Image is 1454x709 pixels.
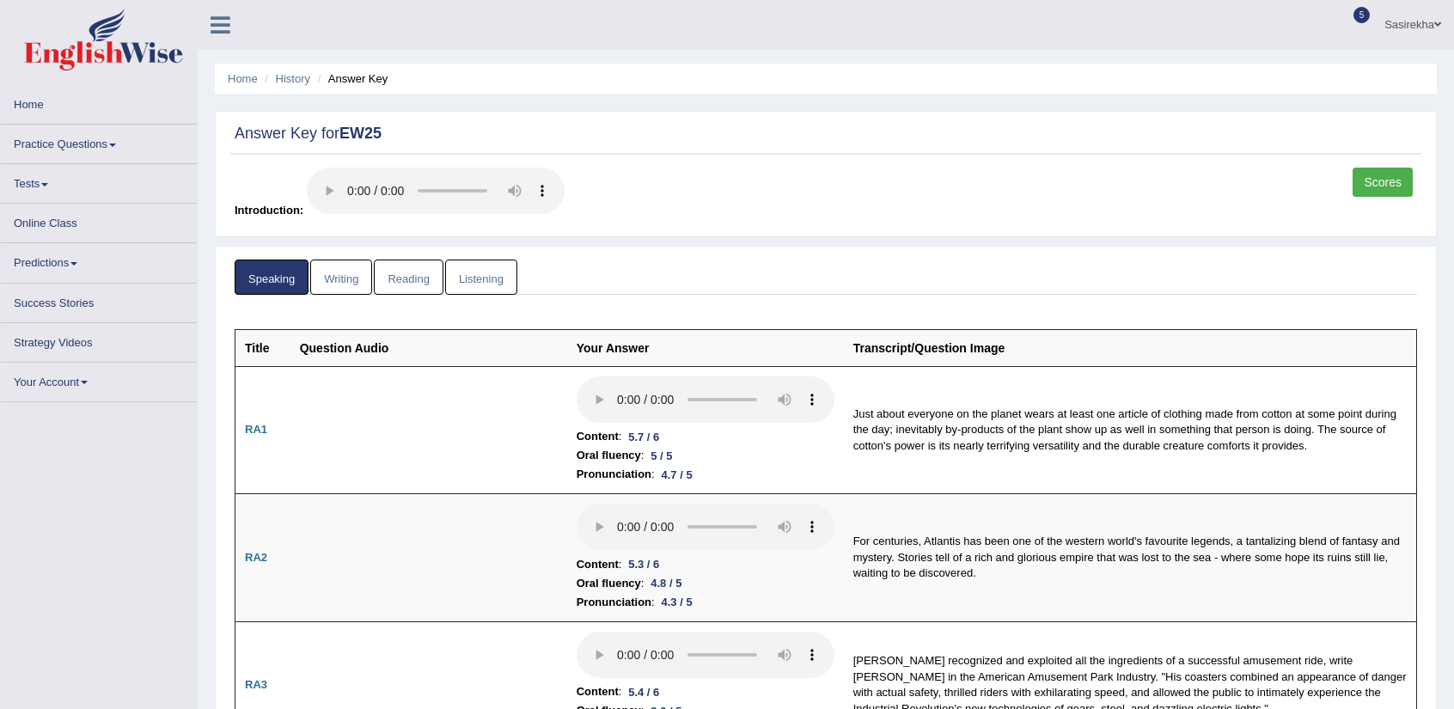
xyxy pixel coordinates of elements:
[577,593,651,612] b: Pronunciation
[235,329,290,366] th: Title
[621,428,666,446] div: 5.7 / 6
[245,551,267,564] b: RA2
[235,204,303,217] span: Introduction:
[844,494,1417,622] td: For centuries, Atlantis has been one of the western world's favourite legends, a tantalizing blen...
[1353,7,1371,23] span: 5
[844,329,1417,366] th: Transcript/Question Image
[577,682,834,701] li: :
[1,125,197,158] a: Practice Questions
[577,682,619,701] b: Content
[235,125,1417,143] h2: Answer Key for
[235,260,309,295] a: Speaking
[577,446,834,465] li: :
[644,447,679,465] div: 5 / 5
[577,465,651,484] b: Pronunciation
[374,260,443,295] a: Reading
[655,466,700,484] div: 4.7 / 5
[577,555,834,574] li: :
[577,593,834,612] li: :
[577,555,619,574] b: Content
[577,427,619,446] b: Content
[310,260,372,295] a: Writing
[577,427,834,446] li: :
[445,260,517,295] a: Listening
[577,465,834,484] li: :
[621,683,666,701] div: 5.4 / 6
[1,243,197,277] a: Predictions
[290,329,567,366] th: Question Audio
[1,363,197,396] a: Your Account
[1,204,197,237] a: Online Class
[1,284,197,317] a: Success Stories
[245,678,267,691] b: RA3
[577,446,641,465] b: Oral fluency
[339,125,382,142] strong: EW25
[1353,168,1413,197] a: Scores
[844,366,1417,494] td: Just about everyone on the planet wears at least one article of clothing made from cotton at some...
[1,323,197,357] a: Strategy Videos
[276,72,310,85] a: History
[1,85,197,119] a: Home
[644,574,688,592] div: 4.8 / 5
[228,72,258,85] a: Home
[621,555,666,573] div: 5.3 / 6
[245,423,267,436] b: RA1
[577,574,834,593] li: :
[314,70,388,87] li: Answer Key
[577,574,641,593] b: Oral fluency
[1,164,197,198] a: Tests
[655,593,700,611] div: 4.3 / 5
[567,329,844,366] th: Your Answer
